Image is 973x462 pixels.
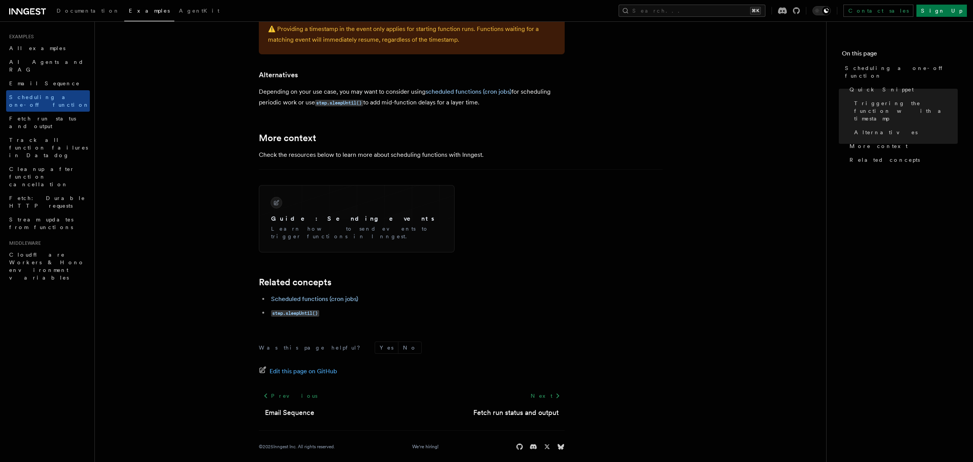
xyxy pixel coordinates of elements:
a: Alternatives [259,70,298,80]
a: Cloudflare Workers & Hono environment variables [6,248,90,285]
a: Guide: Sending eventsLearn how to send events to trigger functions in Inngest. [265,191,448,246]
a: step.sleepUntil() [271,309,319,316]
a: Alternatives [851,125,958,139]
a: More context [259,133,316,143]
kbd: ⌘K [750,7,761,15]
span: Triggering the function with a timestamp [854,99,958,122]
span: Examples [6,34,34,40]
a: Scheduled functions (cron jobs) [271,295,358,303]
div: © 2025 Inngest Inc. All rights reserved. [259,444,335,450]
a: Contact sales [843,5,913,17]
h3: Guide: Sending events [271,214,442,223]
a: Track all function failures in Datadog [6,133,90,162]
a: Previous [259,389,322,403]
a: Related concepts [846,153,958,167]
span: Related concepts [850,156,920,164]
span: Middleware [6,240,41,246]
p: Check the resources below to learn more about scheduling functions with Inngest. [259,150,565,160]
a: We're hiring! [412,444,439,450]
a: Edit this page on GitHub [259,366,337,377]
a: All examples [6,41,90,55]
a: Related concepts [259,277,331,288]
a: Examples [124,2,174,21]
a: Email Sequence [265,407,314,418]
a: Cleanup after function cancellation [6,162,90,191]
span: Cleanup after function cancellation [9,166,75,187]
span: Examples [129,8,170,14]
a: More context [846,139,958,153]
span: Edit this page on GitHub [270,366,337,377]
p: Was this page helpful? [259,344,365,351]
a: Quick Snippet [846,83,958,96]
button: Toggle dark mode [812,6,831,15]
code: step.sleepUntil() [271,310,319,317]
a: AgentKit [174,2,224,21]
span: Cloudflare Workers & Hono environment variables [9,252,84,281]
span: Alternatives [854,129,918,136]
code: step.sleepUntil() [315,100,363,106]
span: Email Sequence [9,80,80,86]
button: Yes [375,342,398,353]
a: Documentation [52,2,124,21]
button: Search...⌘K [619,5,765,17]
button: No [398,342,421,353]
a: Email Sequence [6,76,90,90]
a: Fetch run status and output [473,407,559,418]
a: Stream updates from functions [6,213,90,234]
span: AI Agents and RAG [9,59,84,73]
span: All examples [9,45,65,51]
p: ⚠️ Providing a timestamp in the event only applies for starting function runs. Functions waiting ... [268,24,556,45]
a: Scheduling a one-off function [6,90,90,112]
a: AI Agents and RAG [6,55,90,76]
p: Learn how to send events to trigger functions in Inngest. [271,225,442,240]
a: step.sleepUntil() [315,99,363,106]
a: Fetch run status and output [6,112,90,133]
span: Scheduling a one-off function [9,94,89,108]
span: Quick Snippet [850,86,914,93]
span: Track all function failures in Datadog [9,137,88,158]
a: Fetch: Durable HTTP requests [6,191,90,213]
span: More context [850,142,908,150]
span: AgentKit [179,8,219,14]
a: Triggering the function with a timestamp [851,96,958,125]
a: scheduled functions (cron jobs) [426,88,512,95]
span: Stream updates from functions [9,216,73,230]
span: Fetch: Durable HTTP requests [9,195,85,209]
a: Sign Up [916,5,967,17]
span: Scheduling a one-off function [845,64,958,80]
span: Documentation [57,8,120,14]
a: Next [526,389,565,403]
p: Depending on your use case, you may want to consider using for scheduling periodic work or use to... [259,86,565,108]
a: Scheduling a one-off function [842,61,958,83]
h4: On this page [842,49,958,61]
span: Fetch run status and output [9,115,76,129]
